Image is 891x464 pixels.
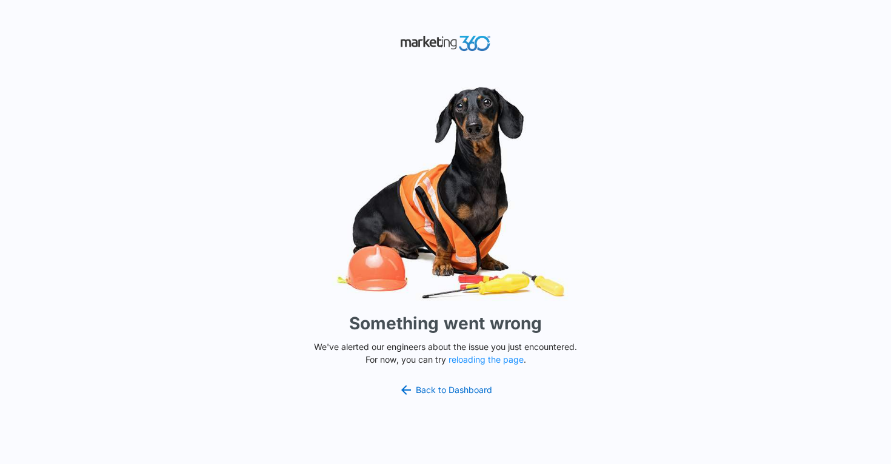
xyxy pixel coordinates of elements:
h1: Something went wrong [349,311,542,336]
a: Back to Dashboard [399,383,492,397]
p: We've alerted our engineers about the issue you just encountered. For now, you can try . [309,340,582,366]
img: Marketing 360 Logo [400,33,491,54]
button: reloading the page [449,355,524,365]
img: Sad Dog [264,79,627,306]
